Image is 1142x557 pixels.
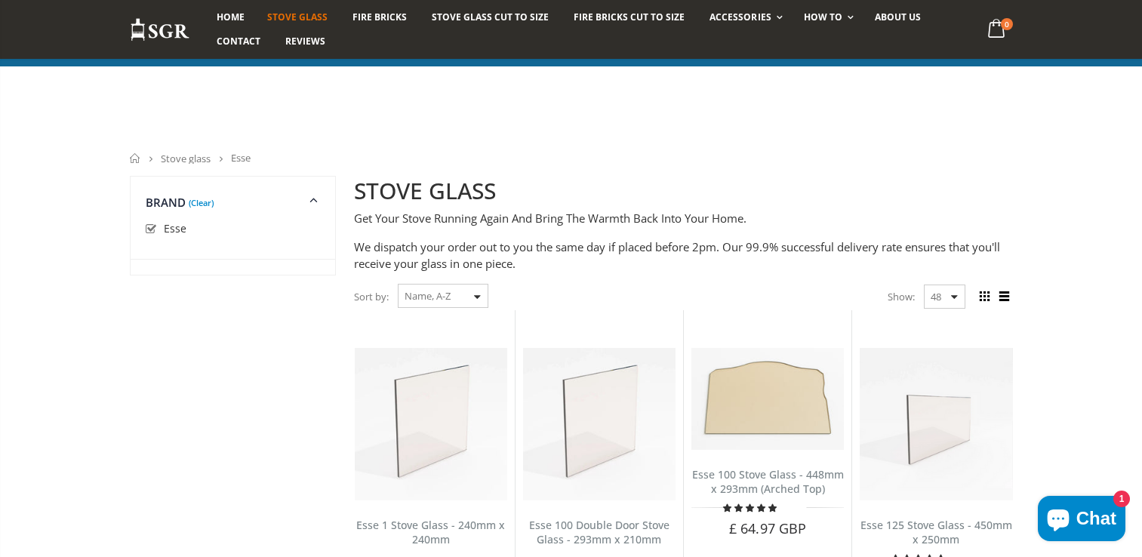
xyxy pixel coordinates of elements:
[710,11,771,23] span: Accessories
[723,502,779,513] span: 5.00 stars
[562,5,696,29] a: Fire Bricks Cut To Size
[267,11,328,23] span: Stove Glass
[274,29,337,54] a: Reviews
[523,348,676,500] img: Esse 100 Double Door Stove Glass
[356,518,505,546] a: Esse 1 Stove Glass - 240mm x 240mm
[231,151,251,165] span: Esse
[529,518,670,546] a: Esse 100 Double Door Stove Glass - 293mm x 210mm
[420,5,560,29] a: Stove Glass Cut To Size
[352,11,407,23] span: Fire Bricks
[256,5,339,29] a: Stove Glass
[432,11,549,23] span: Stove Glass Cut To Size
[574,11,685,23] span: Fire Bricks Cut To Size
[1033,496,1130,545] inbox-online-store-chat: Shopify online store chat
[130,153,141,163] a: Home
[161,152,211,165] a: Stove glass
[341,5,418,29] a: Fire Bricks
[354,238,1013,272] p: We dispatch your order out to you the same day if placed before 2pm. Our 99.9% successful deliver...
[354,210,1013,227] p: Get Your Stove Running Again And Bring The Warmth Back Into Your Home.
[217,35,260,48] span: Contact
[130,17,190,42] img: Stove Glass Replacement
[354,284,389,310] span: Sort by:
[793,5,861,29] a: How To
[1001,18,1013,30] span: 0
[860,518,1012,546] a: Esse 125 Stove Glass - 450mm x 250mm
[146,195,186,210] span: Brand
[285,35,325,48] span: Reviews
[996,288,1013,305] span: List view
[692,467,844,496] a: Esse 100 Stove Glass - 448mm x 293mm (Arched Top)
[860,348,1012,500] img: Esse 125 Stove Glass
[354,176,1013,207] h2: STOVE GLASS
[217,11,245,23] span: Home
[863,5,932,29] a: About us
[875,11,921,23] span: About us
[981,15,1012,45] a: 0
[205,5,256,29] a: Home
[164,221,186,235] span: Esse
[691,348,844,450] img: Esse 100 stove glass
[977,288,993,305] span: Grid view
[189,201,214,205] a: (Clear)
[698,5,790,29] a: Accessories
[729,519,806,537] span: £ 64.97 GBP
[205,29,272,54] a: Contact
[804,11,842,23] span: How To
[888,285,915,309] span: Show:
[355,348,507,500] img: Esse 1 Stove Glass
